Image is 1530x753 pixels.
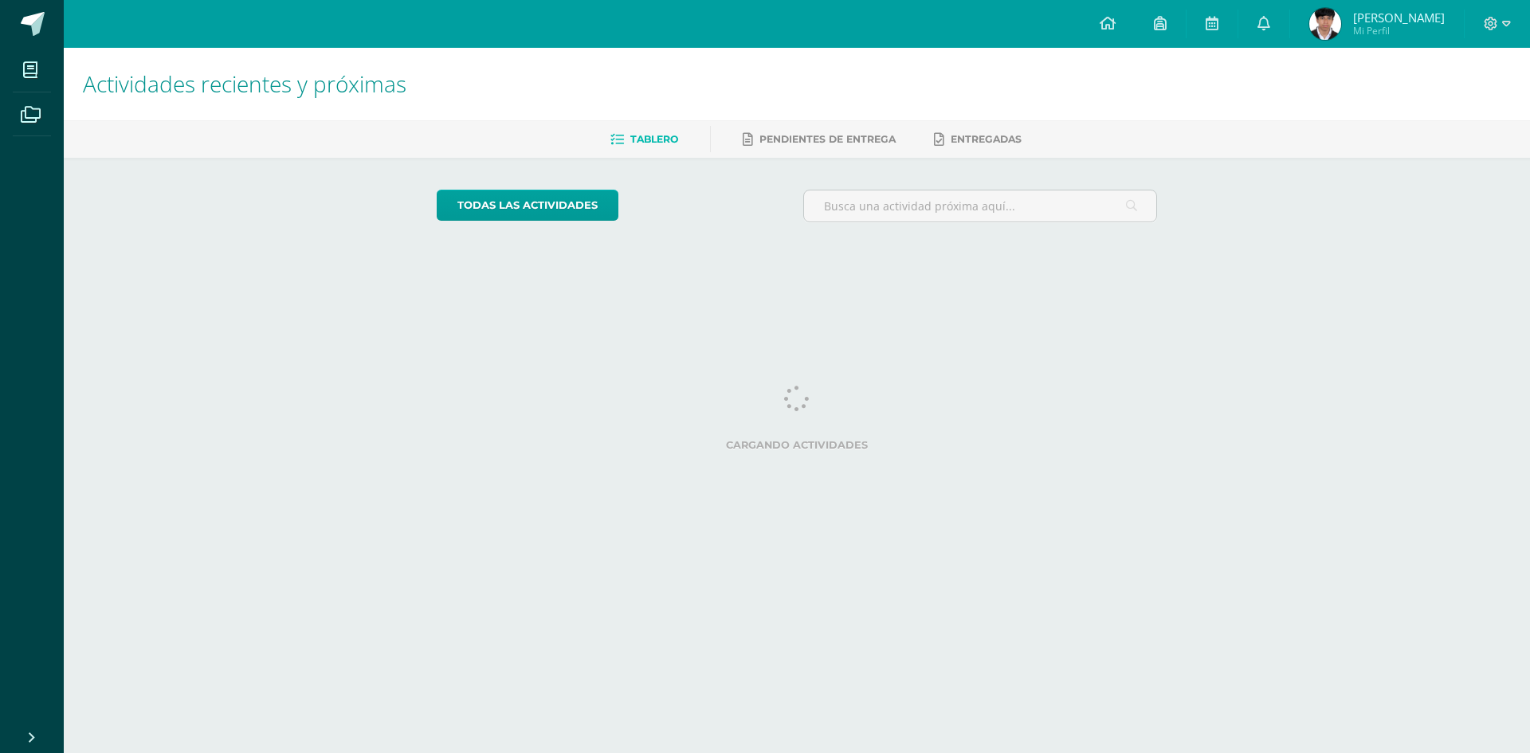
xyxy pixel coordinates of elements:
[804,190,1157,222] input: Busca una actividad próxima aquí...
[1353,24,1445,37] span: Mi Perfil
[83,69,406,99] span: Actividades recientes y próximas
[934,127,1022,152] a: Entregadas
[610,127,678,152] a: Tablero
[1353,10,1445,25] span: [PERSON_NAME]
[1309,8,1341,40] img: 3045d4310834baef8383291d54d51643.png
[951,133,1022,145] span: Entregadas
[759,133,896,145] span: Pendientes de entrega
[437,190,618,221] a: todas las Actividades
[743,127,896,152] a: Pendientes de entrega
[630,133,678,145] span: Tablero
[437,439,1158,451] label: Cargando actividades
